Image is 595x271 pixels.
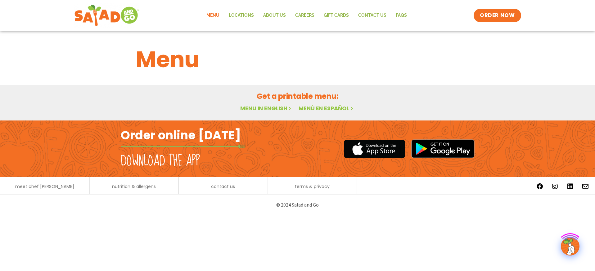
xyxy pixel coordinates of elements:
img: new-SAG-logo-768×292 [74,3,140,28]
h1: Menu [136,43,459,76]
span: ORDER NOW [480,12,515,19]
a: nutrition & allergens [112,184,156,189]
h2: Order online [DATE] [121,128,241,143]
a: Menu in English [240,104,292,112]
a: GIFT CARDS [319,8,354,23]
a: meet chef [PERSON_NAME] [15,184,74,189]
a: Careers [291,8,319,23]
img: appstore [344,139,405,159]
a: Locations [224,8,259,23]
h2: Get a printable menu: [136,91,459,102]
a: Menu [202,8,224,23]
a: About Us [259,8,291,23]
a: terms & privacy [295,184,330,189]
nav: Menu [202,8,412,23]
h2: Download the app [121,152,200,170]
a: contact us [211,184,235,189]
a: ORDER NOW [474,9,521,22]
a: FAQs [391,8,412,23]
a: Contact Us [354,8,391,23]
img: google_play [411,139,475,158]
p: © 2024 Salad and Go [124,201,471,209]
img: fork [121,145,245,148]
a: Menú en español [299,104,354,112]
